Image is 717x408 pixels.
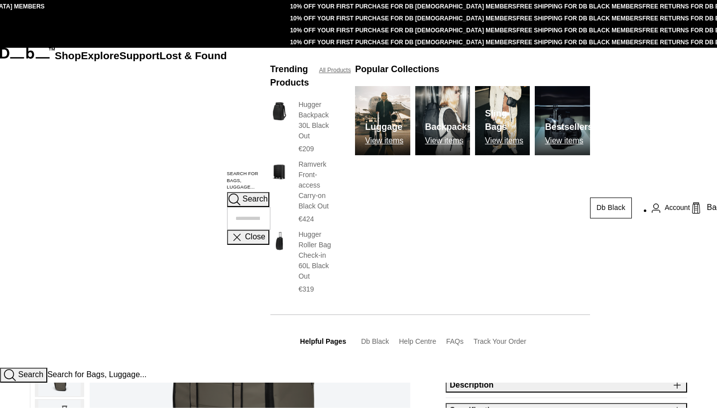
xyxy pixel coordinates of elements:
[119,50,160,61] a: Support
[298,100,335,141] h3: Hugger Backpack 30L Black Out
[298,285,314,293] span: €319
[227,192,269,207] button: Search
[290,3,516,10] a: 10% OFF YOUR FIRST PURCHASE FOR DB [DEMOGRAPHIC_DATA] MEMBERS
[227,171,270,192] label: Search for Bags, Luggage...
[485,136,530,145] p: View items
[300,336,347,347] h3: Helpful Pages
[270,229,336,295] a: Hugger Roller Bag Check-in 60L Black Out Hugger Roller Bag Check-in 60L Black Out €319
[516,39,642,46] a: FREE SHIPPING FOR DB BLACK MEMBERS
[298,145,314,153] span: €209
[545,120,593,134] h3: Bestsellers
[355,63,439,76] h3: Popular Collections
[474,337,526,345] a: Track Your Order
[535,86,590,155] a: Db Bestsellers View items
[270,100,336,154] a: Hugger Backpack 30L Black Out Hugger Backpack 30L Black Out €209
[55,50,81,61] a: Shop
[399,337,436,345] a: Help Centre
[355,86,410,155] a: Db Luggage View items
[665,203,690,213] span: Account
[270,229,289,253] img: Hugger Roller Bag Check-in 60L Black Out
[425,136,472,145] p: View items
[516,15,642,22] a: FREE SHIPPING FOR DB BLACK MEMBERS
[270,159,336,224] a: Ramverk Front-access Carry-on Black Out Ramverk Front-access Carry-on Black Out €424
[245,233,265,241] span: Close
[159,50,227,61] a: Lost & Found
[242,195,268,204] span: Search
[270,63,309,90] h3: Trending Products
[81,50,119,61] a: Explore
[55,48,227,368] nav: Main Navigation
[516,3,642,10] a: FREE SHIPPING FOR DB BLACK MEMBERS
[415,86,470,155] a: Db Backpacks View items
[290,39,516,46] a: 10% OFF YOUR FIRST PURCHASE FOR DB [DEMOGRAPHIC_DATA] MEMBERS
[18,370,43,379] span: Search
[270,159,289,183] img: Ramverk Front-access Carry-on Black Out
[319,66,351,75] a: All Products
[355,86,410,155] img: Db
[290,27,516,34] a: 10% OFF YOUR FIRST PURCHASE FOR DB [DEMOGRAPHIC_DATA] MEMBERS
[545,136,593,145] p: View items
[446,378,687,393] button: Description
[415,86,470,155] img: Db
[298,159,335,211] h3: Ramverk Front-access Carry-on Black Out
[516,27,642,34] a: FREE SHIPPING FOR DB BLACK MEMBERS
[652,202,690,214] a: Account
[365,120,403,134] h3: Luggage
[590,198,632,218] a: Db Black
[361,337,389,345] a: Db Black
[446,337,464,345] a: FAQs
[535,86,590,155] img: Db
[227,230,269,245] button: Close
[298,229,335,282] h3: Hugger Roller Bag Check-in 60L Black Out
[475,86,530,155] img: Db
[298,215,314,223] span: €424
[475,86,530,155] a: Db Sling Bags View items
[290,15,516,22] a: 10% OFF YOUR FIRST PURCHASE FOR DB [DEMOGRAPHIC_DATA] MEMBERS
[425,120,472,134] h3: Backpacks
[365,136,403,145] p: View items
[270,100,289,123] img: Hugger Backpack 30L Black Out
[485,107,530,134] h3: Sling Bags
